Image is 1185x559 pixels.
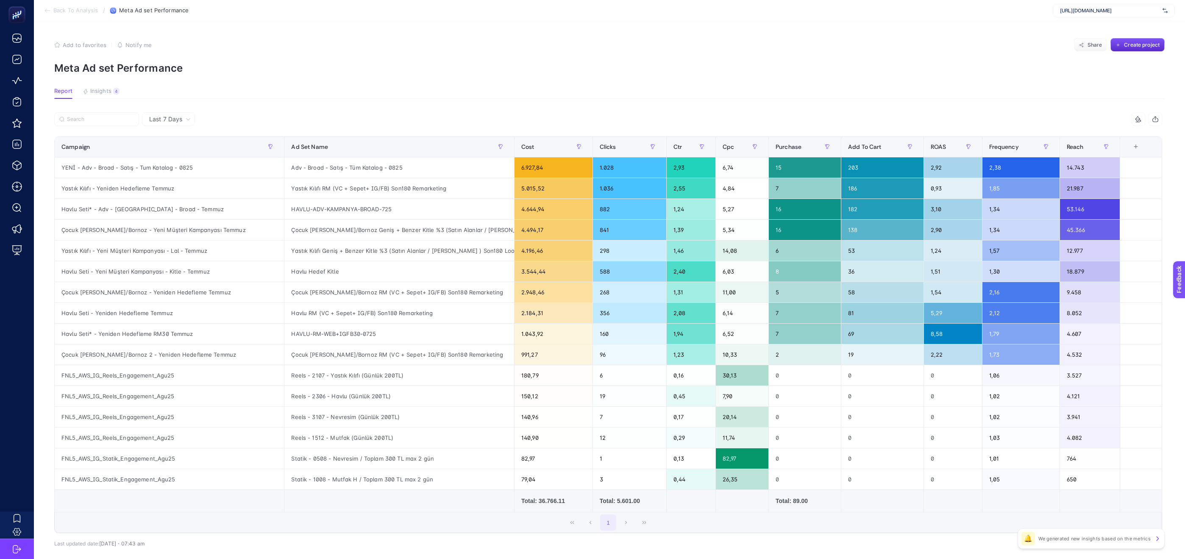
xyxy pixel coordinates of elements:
div: Yastık Kılıfı RM (VC + Sepet+ IG/FB) Son180 Remarketing [284,178,514,198]
div: 1,02 [982,407,1060,427]
div: 3,10 [924,199,982,219]
div: 140,96 [515,407,592,427]
div: FNL5_AWS_IG_Reels_Engagement_Agu25 [55,386,284,406]
div: 0 [924,386,982,406]
div: 81 [841,303,924,323]
div: Havlu Seti* - Adv - [GEOGRAPHIC_DATA] - Broad - Temmuz [55,199,284,219]
div: 8,58 [924,324,982,344]
div: 20,14 [716,407,768,427]
div: 5,27 [716,199,768,219]
div: 7 [769,178,841,198]
div: 4.121 [1060,386,1120,406]
div: Çocuk [PERSON_NAME]/Bornoz - Yeni Müşteri Kampanyası Temmuz [55,220,284,240]
span: Feedback [5,3,32,9]
div: 0,13 [667,448,715,469]
div: 0 [924,448,982,469]
div: 140,90 [515,428,592,448]
div: 1,54 [924,282,982,302]
div: FNL5_AWS_IG_Reels_Engagement_Agu25 [55,407,284,427]
div: Total: 36.766.11 [521,497,586,505]
span: Clicks [600,143,616,150]
div: 0 [841,365,924,386]
div: 1,46 [667,240,715,261]
div: 186 [841,178,924,198]
div: 180,79 [515,365,592,386]
div: Havlu Seti* - Yeniden Hedefleme RM30 Temmuz [55,324,284,344]
div: FNL5_AWS_IG_Statik_Engagement_Agu25 [55,469,284,489]
div: 764 [1060,448,1120,469]
div: 11,00 [716,282,768,302]
div: 53.146 [1060,199,1120,219]
div: 1.043,92 [515,324,592,344]
div: 🔔 [1021,532,1035,545]
div: 1,06 [982,365,1060,386]
div: 0,17 [667,407,715,427]
div: Yastık Kılıfı - Yeniden Hedefleme Temmuz [55,178,284,198]
div: 26,35 [716,469,768,489]
span: [URL][DOMAIN_NAME] [1060,7,1159,14]
div: 298 [593,240,666,261]
span: Report [54,88,72,95]
div: 7 [769,324,841,344]
div: 3.941 [1060,407,1120,427]
div: 5 [769,282,841,302]
div: Havlu Hedef Kitle [284,261,514,282]
div: Yastık Kılıfı - Yeni Müşteri Kampanyası - Lal - Temmuz [55,240,284,261]
div: 2.948,46 [515,282,592,302]
div: 588 [593,261,666,282]
span: Frequency [989,143,1019,150]
div: 2,16 [982,282,1060,302]
div: 2,38 [982,157,1060,178]
div: 0 [924,428,982,448]
span: Create project [1124,42,1160,48]
div: 2.184,31 [515,303,592,323]
span: / [103,7,105,14]
span: Add To Cart [848,143,882,150]
span: ROAS [931,143,946,150]
div: 6.927,84 [515,157,592,178]
div: 1,39 [667,220,715,240]
div: Havlu Seti - Yeni Müşteri Kampanyası - Kitle - Temmuz [55,261,284,282]
span: Add to favorites [63,42,106,48]
div: 18.879 [1060,261,1120,282]
div: 82,97 [716,448,768,469]
div: 182 [841,199,924,219]
div: 0 [841,428,924,448]
div: 2,93 [667,157,715,178]
div: 0 [769,365,841,386]
div: 1,85 [982,178,1060,198]
div: 4.494,17 [515,220,592,240]
div: HAVLU-RM-WEB+IGFB30-0725 [284,324,514,344]
div: Reels - 2306 - Havlu (Günlük 200TL) [284,386,514,406]
div: 21.987 [1060,178,1120,198]
span: Ctr [673,143,682,150]
div: FNL5_AWS_IG_Statik_Engagement_Agu25 [55,448,284,469]
div: 0,93 [924,178,982,198]
div: 12.977 [1060,240,1120,261]
div: Havlu Seti - Yeniden Hedefleme Temmuz [55,303,284,323]
div: 0 [841,469,924,489]
span: Reach [1067,143,1084,150]
div: 1,51 [924,261,982,282]
span: Cost [521,143,534,150]
div: 11,74 [716,428,768,448]
button: Share [1074,38,1107,52]
div: 0 [924,469,982,489]
button: 1 [600,514,616,531]
div: 5,29 [924,303,982,323]
div: 16 [769,220,841,240]
div: 2,92 [924,157,982,178]
div: 6 [769,240,841,261]
div: 53 [841,240,924,261]
div: 0 [769,407,841,427]
div: 4.082 [1060,428,1120,448]
div: 6 [593,365,666,386]
p: We generated new insights based on the metrics [1038,535,1151,542]
div: Statik - 0508 - Nevresim / Toplam 300 TL max 2 gün [284,448,514,469]
div: YENİ - Adv - Broad - Satış - Tum Katalog - 0825 [55,157,284,178]
div: 6,03 [716,261,768,282]
div: 356 [593,303,666,323]
div: 1,03 [982,428,1060,448]
div: 1,23 [667,344,715,365]
div: 0,16 [667,365,715,386]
